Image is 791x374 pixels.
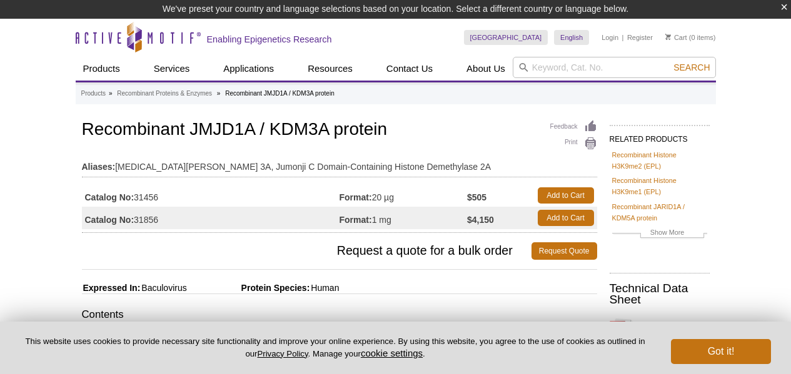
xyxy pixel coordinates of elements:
[76,57,128,81] a: Products
[538,187,594,204] a: Add to Cart
[670,62,713,73] button: Search
[217,90,221,97] li: »
[300,57,360,81] a: Resources
[610,313,710,355] a: Recombinant JMJD1A / KDM3A protein
[610,125,710,147] h2: RELATED PRODUCTS
[340,207,468,229] td: 1 mg
[612,201,707,224] a: Recombinant JARID1A / KDM5A protein
[673,62,710,72] span: Search
[82,207,340,229] td: 31856
[532,242,597,260] a: Request Quote
[20,336,650,360] p: This website uses cookies to provide necessary site functionality and improve your online experie...
[146,57,198,81] a: Services
[612,227,707,241] a: Show More
[612,149,707,172] a: Recombinant Histone H3K9me2 (EPL)
[109,90,113,97] li: »
[513,57,716,78] input: Keyword, Cat. No.
[81,88,106,99] a: Products
[82,120,597,141] h1: Recombinant JMJD1A / KDM3A protein
[467,192,486,203] strong: $505
[82,161,116,172] strong: Aliases:
[464,30,548,45] a: [GEOGRAPHIC_DATA]
[82,307,597,325] h3: Contents
[627,33,653,42] a: Register
[612,175,707,197] a: Recombinant Histone H3K9me1 (EPL)
[665,30,716,45] li: (0 items)
[602,33,618,42] a: Login
[665,34,671,40] img: Your Cart
[82,283,141,293] span: Expressed In:
[379,57,440,81] a: Contact Us
[550,137,597,150] a: Print
[554,30,589,45] a: English
[85,214,134,225] strong: Catalog No:
[340,184,468,207] td: 20 µg
[622,30,624,45] li: |
[117,88,212,99] a: Recombinant Proteins & Enzymes
[257,349,308,358] a: Privacy Policy
[550,120,597,134] a: Feedback
[459,57,513,81] a: About Us
[189,283,310,293] span: Protein Species:
[538,210,594,226] a: Add to Cart
[225,90,335,97] li: Recombinant JMJD1A / KDM3A protein
[671,339,771,364] button: Got it!
[610,283,710,305] h2: Technical Data Sheet
[216,57,281,81] a: Applications
[82,154,597,174] td: [MEDICAL_DATA][PERSON_NAME] 3A, Jumonji C Domain-Containing Histone Demethylase 2A
[82,242,532,260] span: Request a quote for a bulk order
[340,214,372,225] strong: Format:
[467,214,494,225] strong: $4,150
[665,33,687,42] a: Cart
[361,348,423,358] button: cookie settings
[207,34,332,45] h2: Enabling Epigenetics Research
[140,283,186,293] span: Baculovirus
[340,192,372,203] strong: Format:
[82,184,340,207] td: 31456
[85,192,134,203] strong: Catalog No:
[310,283,339,293] span: Human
